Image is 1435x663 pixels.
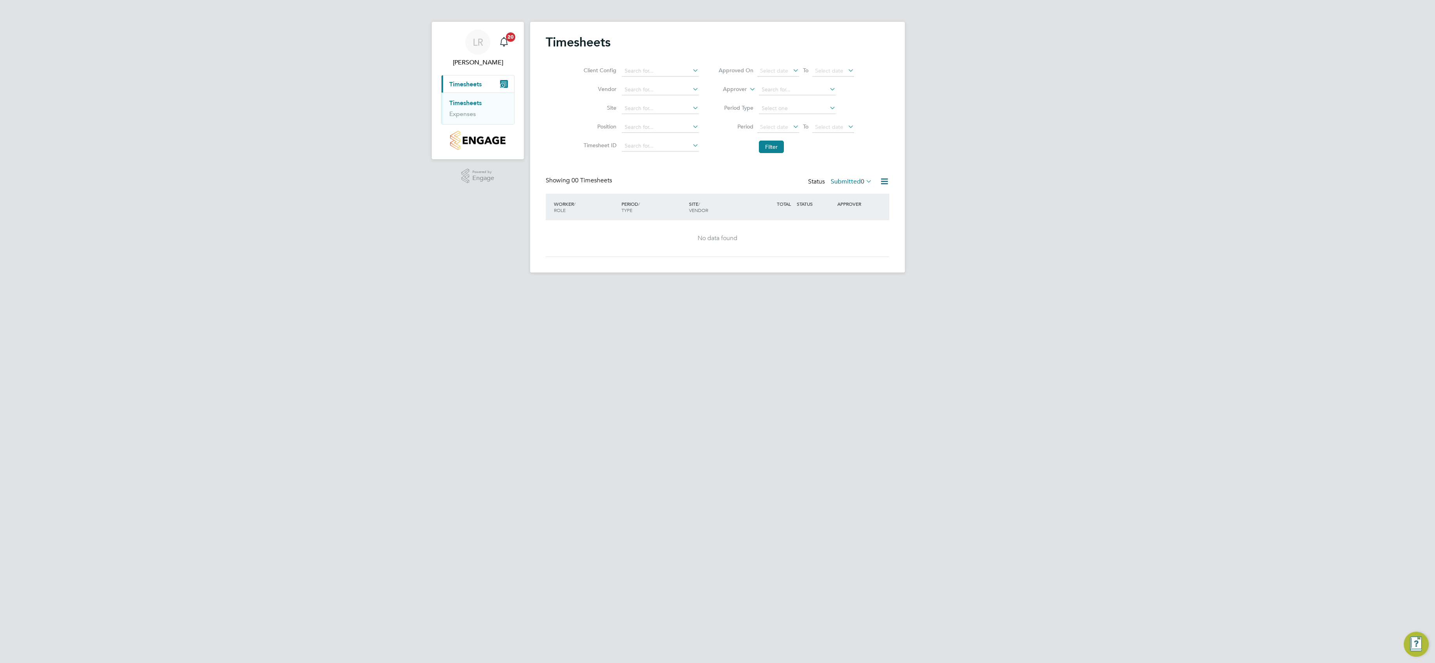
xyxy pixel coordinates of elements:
[622,66,699,77] input: Search for...
[442,75,514,93] button: Timesheets
[801,121,811,132] span: To
[622,103,699,114] input: Search for...
[718,123,753,130] label: Period
[574,201,575,207] span: /
[461,169,495,184] a: Powered byEngage
[581,67,616,74] label: Client Config
[581,86,616,93] label: Vendor
[698,201,700,207] span: /
[689,207,708,213] span: VENDOR
[861,178,864,185] span: 0
[759,141,784,153] button: Filter
[815,67,843,74] span: Select date
[449,110,476,118] a: Expenses
[441,131,515,150] a: Go to home page
[712,86,747,93] label: Approver
[554,234,881,242] div: No data found
[760,67,788,74] span: Select date
[441,58,515,67] span: Lee Roche
[552,197,620,217] div: WORKER
[622,122,699,133] input: Search for...
[620,197,687,217] div: PERIOD
[801,65,811,75] span: To
[831,178,872,185] label: Submitted
[622,141,699,151] input: Search for...
[554,207,566,213] span: ROLE
[506,32,515,42] span: 20
[581,142,616,149] label: Timesheet ID
[687,197,755,217] div: SITE
[472,175,494,182] span: Engage
[442,93,514,124] div: Timesheets
[760,123,788,130] span: Select date
[622,84,699,95] input: Search for...
[718,104,753,111] label: Period Type
[621,207,632,213] span: TYPE
[572,176,612,184] span: 00 Timesheets
[546,34,611,50] h2: Timesheets
[496,30,512,55] a: 20
[581,123,616,130] label: Position
[638,201,640,207] span: /
[1404,632,1429,657] button: Engage Resource Center
[441,30,515,67] a: LR[PERSON_NAME]
[473,37,483,47] span: LR
[759,103,836,114] input: Select one
[472,169,494,175] span: Powered by
[432,22,524,159] nav: Main navigation
[759,84,836,95] input: Search for...
[835,197,876,211] div: APPROVER
[546,176,614,185] div: Showing
[815,123,843,130] span: Select date
[581,104,616,111] label: Site
[449,80,482,88] span: Timesheets
[795,197,835,211] div: STATUS
[777,201,791,207] span: TOTAL
[449,99,482,107] a: Timesheets
[718,67,753,74] label: Approved On
[808,176,874,187] div: Status
[450,131,505,150] img: countryside-properties-logo-retina.png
